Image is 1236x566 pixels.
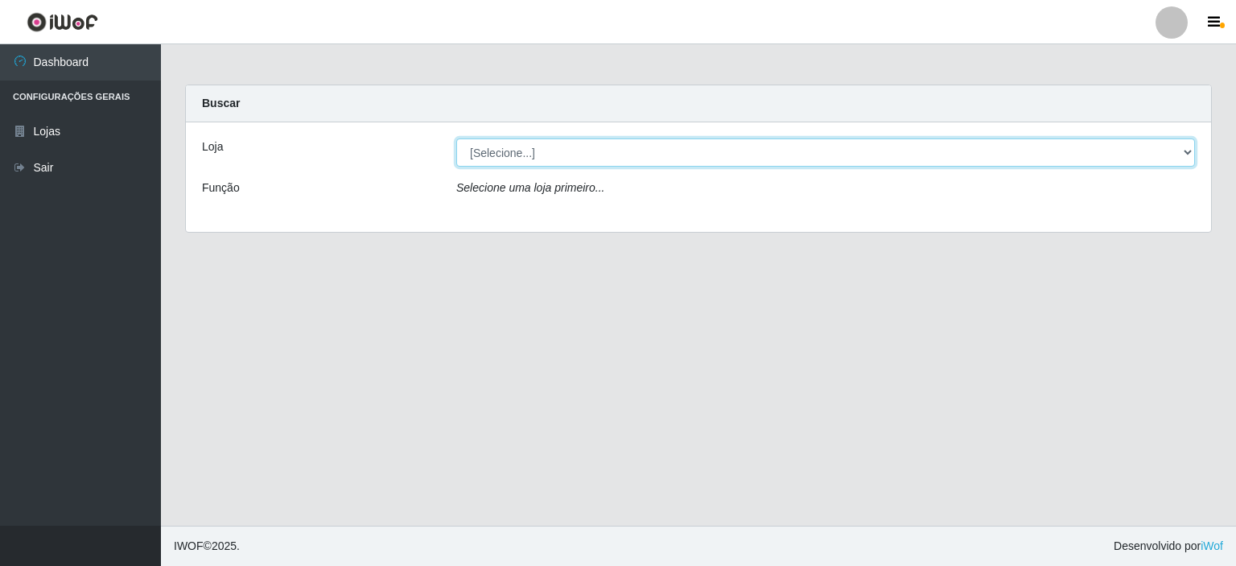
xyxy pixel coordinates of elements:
[456,181,604,194] i: Selecione uma loja primeiro...
[27,12,98,32] img: CoreUI Logo
[1201,539,1223,552] a: iWof
[174,539,204,552] span: IWOF
[202,180,240,196] label: Função
[174,538,240,555] span: © 2025 .
[202,97,240,109] strong: Buscar
[1114,538,1223,555] span: Desenvolvido por
[202,138,223,155] label: Loja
